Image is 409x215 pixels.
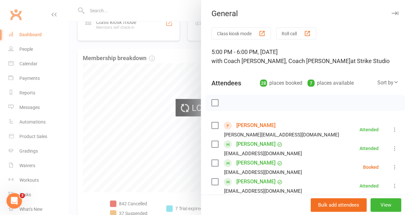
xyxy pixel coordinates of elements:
a: [PERSON_NAME] [236,139,275,149]
div: 5:00 PM - 6:00 PM, [DATE] [211,48,399,66]
span: at Strike Studio [350,58,390,64]
div: 7 [307,80,315,87]
div: [EMAIL_ADDRESS][DOMAIN_NAME] [224,187,302,195]
a: [PERSON_NAME] [236,120,275,131]
button: Bulk add attendees [311,198,367,212]
div: 28 [260,80,267,87]
div: General [201,9,409,18]
button: Class kiosk mode [211,27,271,39]
div: [EMAIL_ADDRESS][DOMAIN_NAME] [224,149,302,158]
div: [PERSON_NAME][EMAIL_ADDRESS][DOMAIN_NAME] [224,131,339,139]
div: places available [307,79,354,88]
div: Attended [360,127,379,132]
div: [EMAIL_ADDRESS][DOMAIN_NAME] [224,168,302,177]
div: Sort by [377,79,399,87]
a: [PERSON_NAME] [236,177,275,187]
div: Booked [363,165,379,169]
span: 3 [20,193,25,198]
a: [PERSON_NAME] [236,158,275,168]
div: Attendees [211,79,241,88]
iframe: Intercom live chat [6,193,22,209]
div: Attended [360,184,379,188]
span: with Coach [PERSON_NAME], Coach [PERSON_NAME] [211,58,350,64]
div: Attended [360,146,379,151]
button: View [371,198,401,212]
button: Roll call [276,27,316,39]
div: places booked [260,79,302,88]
